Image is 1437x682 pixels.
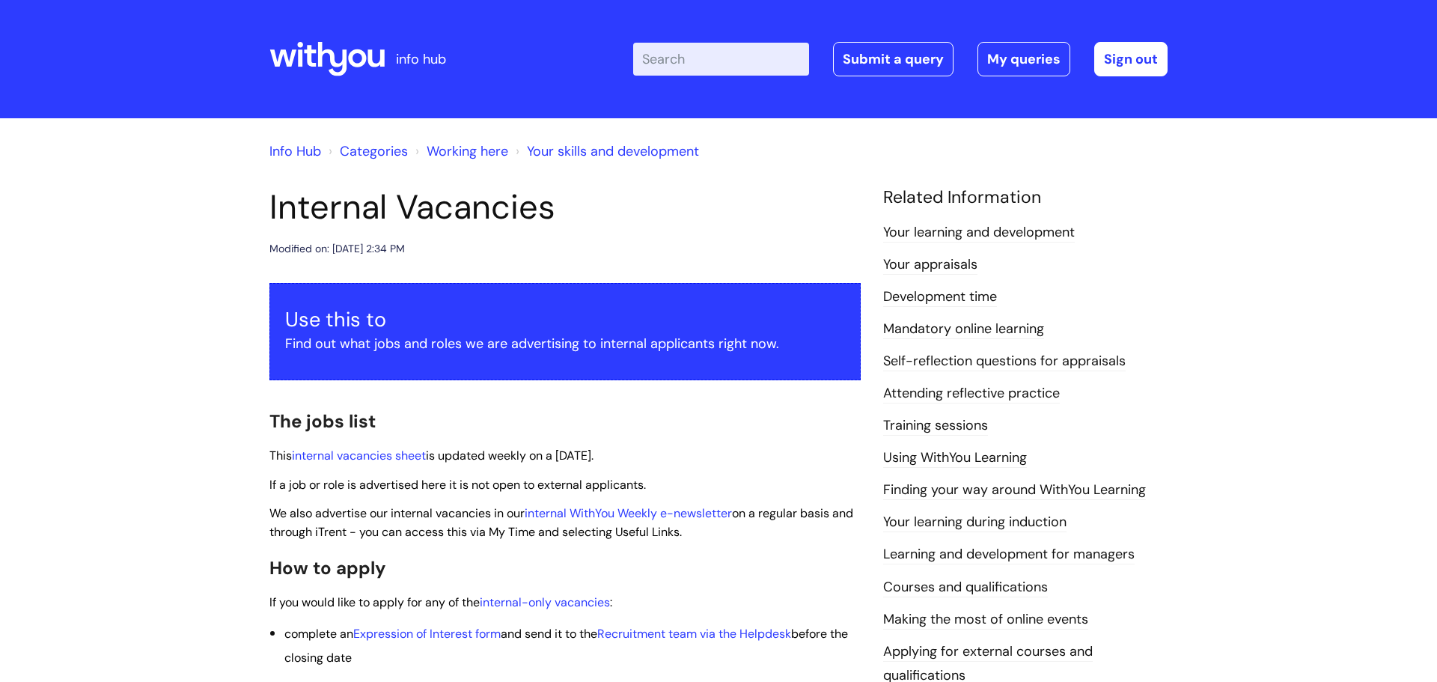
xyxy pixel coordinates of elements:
[269,505,853,540] span: We also advertise our internal vacancies in our on a regular basis and through iTrent - you can a...
[396,47,446,71] p: info hub
[284,626,353,642] span: complete an
[977,42,1070,76] a: My queries
[883,320,1044,339] a: Mandatory online learning
[412,139,508,163] li: Working here
[883,187,1168,208] h4: Related Information
[340,142,408,160] a: Categories
[285,308,845,332] h3: Use this to
[480,594,610,610] a: internal-only vacancies
[883,513,1067,532] a: Your learning during induction
[269,448,594,463] span: This is updated weekly on a [DATE].
[527,142,699,160] a: Your skills and development
[269,187,861,228] h1: Internal Vacancies
[633,43,809,76] input: Search
[883,287,997,307] a: Development time
[269,142,321,160] a: Info Hub
[325,139,408,163] li: Solution home
[883,448,1027,468] a: Using WithYou Learning
[285,332,845,356] p: Find out what jobs and roles we are advertising to internal applicants right now.
[883,578,1048,597] a: Courses and qualifications
[883,545,1135,564] a: Learning and development for managers
[292,448,426,463] a: internal vacancies sheet
[269,240,405,258] div: Modified on: [DATE] 2:34 PM
[269,409,376,433] span: The jobs list
[525,505,732,521] a: internal WithYou Weekly e-newsletter
[883,352,1126,371] a: Self-reflection questions for appraisals
[883,610,1088,630] a: Making the most of online events
[833,42,954,76] a: Submit a query
[353,626,501,642] a: Expression of Interest form
[883,384,1060,404] a: Attending reflective practice
[883,255,977,275] a: Your appraisals
[883,223,1075,243] a: Your learning and development
[633,42,1168,76] div: | -
[284,626,848,666] span: and send it to the before the c
[512,139,699,163] li: Your skills and development
[427,142,508,160] a: Working here
[291,650,352,666] span: losing date
[1094,42,1168,76] a: Sign out
[597,626,791,642] a: Recruitment team via the Helpdesk
[269,477,646,493] span: If a job or role is advertised here it is not open to external applicants.
[269,594,612,610] span: If you would like to apply for any of the :
[269,556,386,579] span: How to apply
[883,481,1146,500] a: Finding your way around WithYou Learning
[883,416,988,436] a: Training sessions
